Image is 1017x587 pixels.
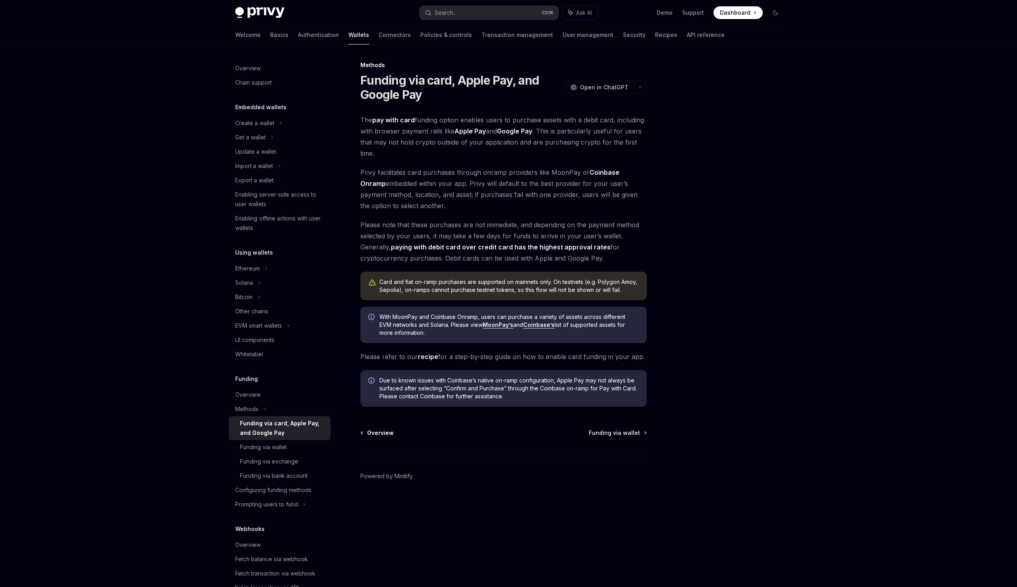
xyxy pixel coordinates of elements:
[229,333,331,347] a: UI components
[418,353,438,361] a: recipe
[235,569,315,578] div: Fetch transaction via webhook
[235,374,258,384] h5: Funding
[360,219,647,264] span: Please note that these purchases are not immediate, and depending on the payment method selected ...
[235,176,274,185] div: Export a wallet
[229,469,331,483] a: Funding via bank account
[240,419,326,438] div: Funding via card, Apple Pay, and Google Pay
[379,313,639,337] span: With MoonPay and Coinbase Onramp, users can purchase a variety of assets across different EVM net...
[229,211,331,235] a: Enabling offline actions with user wallets
[580,83,628,91] span: Open in ChatGPT
[229,187,331,211] a: Enabling server-side access to user wallets
[240,471,307,481] div: Funding via bank account
[589,429,646,437] a: Funding via wallet
[769,6,782,19] button: Toggle dark mode
[360,61,647,69] div: Methods
[372,116,415,124] strong: pay with card
[235,321,282,330] div: EVM smart wallets
[235,540,261,550] div: Overview
[379,25,411,44] a: Connectors
[235,554,308,564] div: Fetch balance via webhook
[235,335,275,345] div: UI components
[229,145,331,159] a: Update a wallet
[720,9,750,17] span: Dashboard
[229,61,331,75] a: Overview
[235,278,253,288] div: Solana
[655,25,677,44] a: Recipes
[235,524,265,534] h5: Webhooks
[229,75,331,90] a: Chain support
[235,500,298,509] div: Prompting users to fund
[481,25,553,44] a: Transaction management
[623,25,646,44] a: Security
[235,264,260,273] div: Ethereum
[229,483,331,497] a: Configuring funding methods
[235,404,258,414] div: Methods
[348,25,369,44] a: Wallets
[360,351,647,362] span: Please refer to our for a step-by-step guide on how to enable card funding in your app.
[235,25,261,44] a: Welcome
[367,429,394,437] span: Overview
[240,457,298,466] div: Funding via exchange
[235,190,326,209] div: Enabling server-side access to user wallets
[235,485,311,495] div: Configuring funding methods
[497,127,532,135] strong: Google Pay
[229,388,331,402] a: Overview
[391,243,611,251] strong: paying with debit card over credit card has the highest approval rates
[235,292,253,302] div: Bitcoin
[563,25,613,44] a: User management
[240,442,287,452] div: Funding via wallet
[235,307,268,316] div: Other chains
[360,73,562,102] h1: Funding via card, Apple Pay, and Google Pay
[229,347,331,361] a: Whitelabel
[454,127,486,135] strong: Apple Pay
[368,279,376,287] svg: Warning
[229,440,331,454] a: Funding via wallet
[229,454,331,469] a: Funding via exchange
[298,25,339,44] a: Authentication
[483,321,513,328] a: MoonPay’s
[235,147,276,156] div: Update a wallet
[565,81,633,94] button: Open in ChatGPT
[435,8,457,17] div: Search...
[589,429,640,437] span: Funding via wallet
[360,167,647,211] span: Privy facilitates card purchases through onramp providers like MoonPay or embedded within your ap...
[682,9,704,17] a: Support
[235,133,266,142] div: Get a wallet
[379,377,639,400] span: Due to known issues with Coinbase’s native on-ramp configuration, Apple Pay may not always be sur...
[235,78,272,87] div: Chain support
[229,566,331,581] a: Fetch transaction via webhook
[235,64,261,73] div: Overview
[360,472,413,480] a: Powered by Mintlify
[235,7,284,18] img: dark logo
[235,248,273,257] h5: Using wallets
[235,349,263,359] div: Whitelabel
[235,118,275,128] div: Create a wallet
[713,6,763,19] a: Dashboard
[420,6,559,20] button: Search...CtrlK
[235,214,326,233] div: Enabling offline actions with user wallets
[523,321,555,328] a: Coinbase’s
[229,304,331,319] a: Other chains
[687,25,725,44] a: API reference
[229,538,331,552] a: Overview
[270,25,288,44] a: Basics
[235,102,286,112] h5: Embedded wallets
[361,429,394,437] a: Overview
[657,9,673,17] a: Demo
[229,416,331,440] a: Funding via card, Apple Pay, and Google Pay
[420,25,472,44] a: Policies & controls
[235,390,261,400] div: Overview
[235,161,273,171] div: Import a wallet
[368,377,376,385] svg: Info
[229,552,331,566] a: Fetch balance via webhook
[542,10,554,16] span: Ctrl K
[229,173,331,187] a: Export a wallet
[360,114,647,159] span: The funding option enables users to purchase assets with a debit card, including with browser pay...
[379,278,639,294] div: Card and fiat on-ramp purchases are supported on mainnets only. On testnets (e.g. Polygon Amoy, S...
[368,314,376,322] svg: Info
[576,9,592,17] span: Ask AI
[563,6,597,20] button: Ask AI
